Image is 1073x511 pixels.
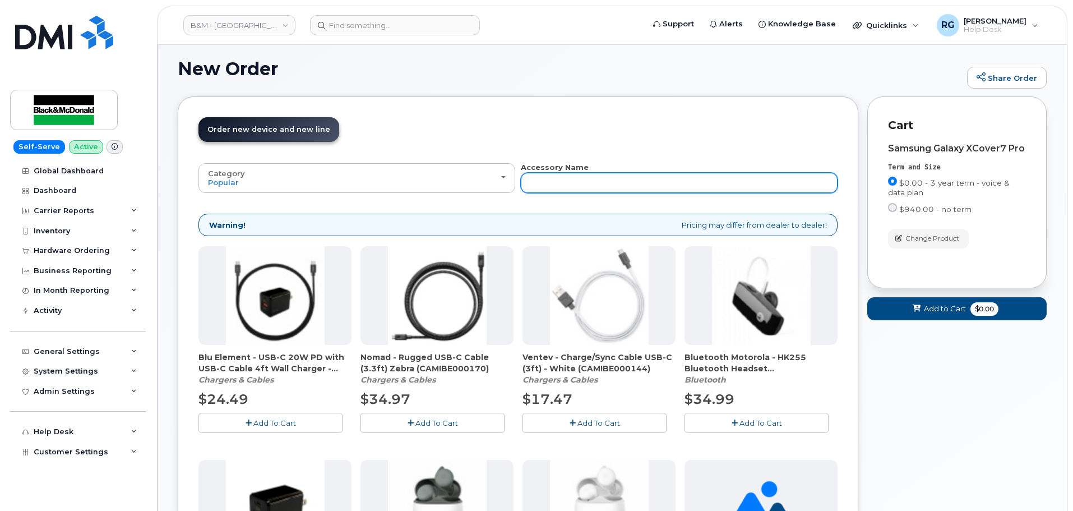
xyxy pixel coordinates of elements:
[970,302,998,316] span: $0.00
[415,418,458,427] span: Add To Cart
[360,391,410,407] span: $34.97
[712,246,811,345] img: accessory36212.JPG
[360,375,436,385] em: Chargers & Cables
[198,413,343,432] button: Add To Cart
[684,375,726,385] em: Bluetooth
[577,418,620,427] span: Add To Cart
[198,375,274,385] em: Chargers & Cables
[521,163,589,172] strong: Accessory Name
[684,391,734,407] span: $34.99
[888,229,969,248] button: Change Product
[522,375,598,385] em: Chargers & Cables
[360,413,505,432] button: Add To Cart
[888,178,1010,197] span: $0.00 - 3 year term - voice & data plan
[178,59,961,79] h1: New Order
[226,246,325,345] img: accessory36347.JPG
[888,144,1026,154] div: Samsung Galaxy XCover7 Pro
[208,169,245,178] span: Category
[888,203,897,212] input: $940.00 - no term
[739,418,782,427] span: Add To Cart
[209,220,246,231] strong: Warning!
[522,352,676,374] span: Ventev - Charge/Sync Cable USB-C (3ft) - White (CAMIBE000144)
[522,352,676,385] div: Ventev - Charge/Sync Cable USB-C (3ft) - White (CAMIBE000144)
[888,163,1026,172] div: Term and Size
[550,246,649,345] img: accessory36552.JPG
[198,352,351,385] div: Blu Element - USB-C 20W PD with USB-C Cable 4ft Wall Charger - Black (CAHCPZ000096)
[924,303,966,314] span: Add to Cart
[208,178,239,187] span: Popular
[207,125,330,133] span: Order new device and new line
[899,205,972,214] span: $940.00 - no term
[360,352,514,385] div: Nomad - Rugged USB-C Cable (3.3ft) Zebra (CAMIBE000170)
[253,418,296,427] span: Add To Cart
[888,117,1026,133] p: Cart
[905,233,959,243] span: Change Product
[684,352,838,374] span: Bluetooth Motorola - HK255 Bluetooth Headset (CABTBE000046)
[967,67,1047,89] a: Share Order
[198,214,838,237] div: Pricing may differ from dealer to dealer!
[388,246,487,345] img: accessory36548.JPG
[522,391,572,407] span: $17.47
[198,163,515,192] button: Category Popular
[522,413,667,432] button: Add To Cart
[198,352,351,374] span: Blu Element - USB-C 20W PD with USB-C Cable 4ft Wall Charger - Black (CAHCPZ000096)
[360,352,514,374] span: Nomad - Rugged USB-C Cable (3.3ft) Zebra (CAMIBE000170)
[888,177,897,186] input: $0.00 - 3 year term - voice & data plan
[198,391,248,407] span: $24.49
[867,297,1047,320] button: Add to Cart $0.00
[684,352,838,385] div: Bluetooth Motorola - HK255 Bluetooth Headset (CABTBE000046)
[684,413,829,432] button: Add To Cart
